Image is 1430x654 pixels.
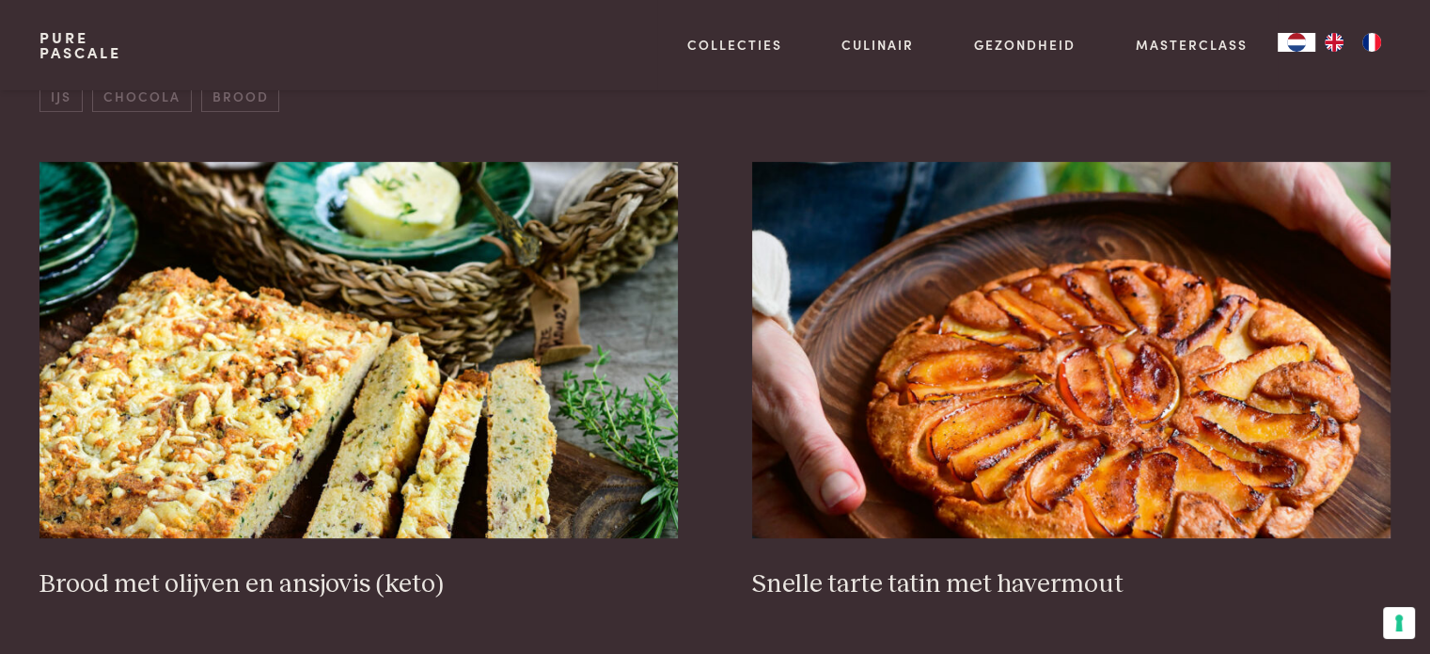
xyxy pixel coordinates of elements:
[752,162,1390,538] img: Snelle tarte tatin met havermout
[1278,33,1391,52] aside: Language selected: Nederlands
[201,81,279,112] span: brood
[39,568,677,601] h3: Brood met olijven en ansjovis (keto)
[752,162,1390,600] a: Snelle tarte tatin met havermout Snelle tarte tatin met havermout
[974,35,1076,55] a: Gezondheid
[39,81,82,112] span: ijs
[92,81,191,112] span: chocola
[687,35,782,55] a: Collecties
[1278,33,1315,52] a: NL
[841,35,914,55] a: Culinair
[1315,33,1353,52] a: EN
[39,162,677,600] a: Brood met olijven en ansjovis (keto) Brood met olijven en ansjovis (keto)
[1136,35,1248,55] a: Masterclass
[39,162,677,538] img: Brood met olijven en ansjovis (keto)
[39,30,121,60] a: PurePascale
[1278,33,1315,52] div: Language
[1315,33,1391,52] ul: Language list
[752,568,1390,601] h3: Snelle tarte tatin met havermout
[1383,607,1415,639] button: Uw voorkeuren voor toestemming voor trackingtechnologieën
[1353,33,1391,52] a: FR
